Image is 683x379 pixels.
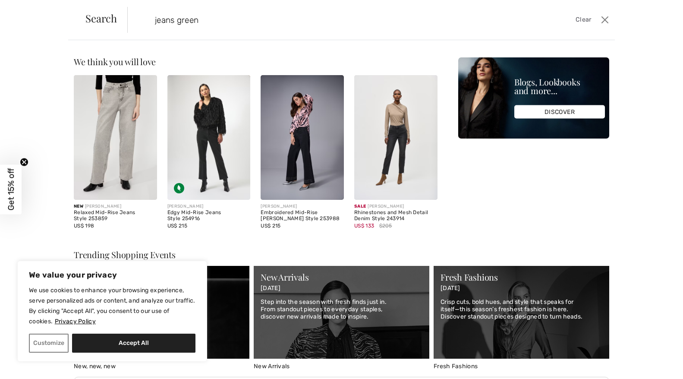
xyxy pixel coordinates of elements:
span: US$ 198 [74,223,94,229]
span: US$ 215 [167,223,187,229]
span: We think you will love [74,56,156,67]
div: [PERSON_NAME] [74,203,157,210]
div: Embroidered Mid-Rise [PERSON_NAME] Style 253988 [261,210,344,222]
img: Blogs, Lookbooks and more... [458,57,609,139]
p: Crisp cuts, bold hues, and style that speaks for itself—this season’s freshest fashion is here. D... [441,299,602,320]
input: TYPE TO SEARCH [148,7,486,33]
img: Edgy Mid-Rise Jeans Style 254916. Charcoal Grey [167,75,251,200]
div: [PERSON_NAME] [354,203,437,210]
div: DISCOVER [514,105,605,119]
a: New, new, new New, new, new [DATE] Get first dibs on the latest styles. From statement pieces to ... [74,266,249,370]
div: New Arrivals [261,273,422,281]
img: Sustainable Fabric [174,183,184,193]
div: [PERSON_NAME] [261,203,344,210]
button: Accept All [72,334,195,353]
span: Help [20,6,38,14]
div: Trending Shopping Events [74,250,609,259]
span: Search [85,13,117,23]
span: US$ 133 [354,223,374,229]
button: Close teaser [20,158,28,167]
img: Embroidered Mid-Rise Jean Style 253988. Charcoal Grey [261,75,344,200]
span: Clear [576,15,592,25]
span: Fresh Fashions [434,363,478,370]
p: We value your privacy [29,270,195,280]
div: Edgy Mid-Rise Jeans Style 254916 [167,210,251,222]
div: Blogs, Lookbooks and more... [514,78,605,95]
div: [PERSON_NAME] [167,203,251,210]
span: New, new, new [74,363,116,370]
span: New Arrivals [254,363,290,370]
a: Privacy Policy [54,317,96,325]
img: Relaxed Mid-Rise Jeans Style 253859. LIGHT GREY [74,75,157,200]
button: Close [598,13,611,27]
span: Sale [354,204,366,209]
a: Fresh Fashions Fresh Fashions [DATE] Crisp cuts, bold hues, and style that speaks for itself—this... [434,266,609,370]
p: Step into the season with fresh finds just in. From standout pieces to everyday staples, discover... [261,299,422,320]
img: Rhinestones and Mesh Detail Denim Style 243914. Charcoal Grey [354,75,437,200]
p: [DATE] [261,285,422,292]
a: New Arrivals New Arrivals [DATE] Step into the season with fresh finds just in. From standout pie... [254,266,429,370]
button: Customize [29,334,69,353]
span: US$ 215 [261,223,280,229]
p: We use cookies to enhance your browsing experience, serve personalized ads or content, and analyz... [29,285,195,327]
div: Fresh Fashions [441,273,602,281]
span: New [74,204,83,209]
div: Rhinestones and Mesh Detail Denim Style 243914 [354,210,437,222]
div: We value your privacy [17,261,207,362]
div: Relaxed Mid-Rise Jeans Style 253859 [74,210,157,222]
span: Get 15% off [6,168,16,211]
p: [DATE] [441,285,602,292]
span: $205 [379,222,392,230]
